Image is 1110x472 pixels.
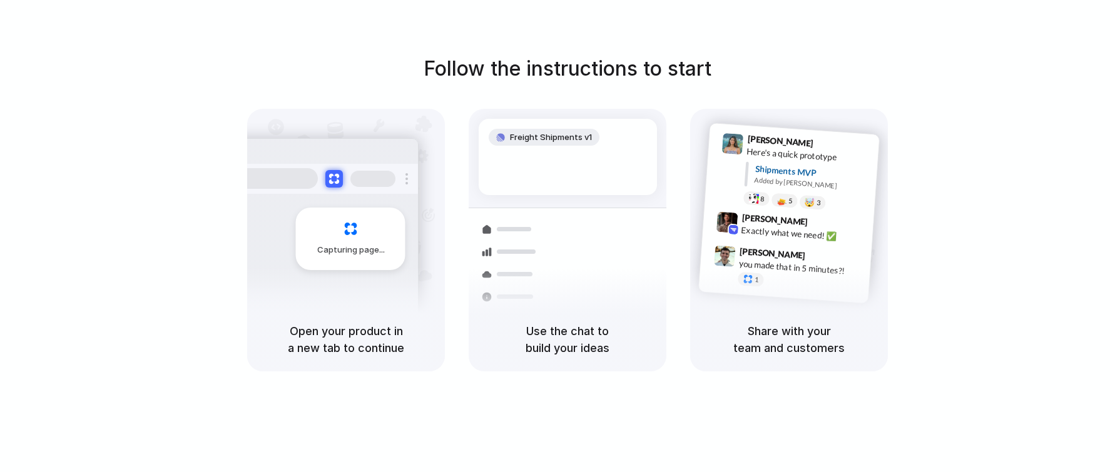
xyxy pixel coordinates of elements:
[812,216,837,231] span: 9:42 AM
[747,132,813,150] span: [PERSON_NAME]
[760,195,765,202] span: 8
[424,54,711,84] h1: Follow the instructions to start
[317,244,387,256] span: Capturing page
[755,162,870,183] div: Shipments MVP
[809,250,835,265] span: 9:47 AM
[805,198,815,207] div: 🤯
[738,257,863,278] div: you made that in 5 minutes?!
[755,276,759,283] span: 1
[740,244,806,262] span: [PERSON_NAME]
[741,210,808,228] span: [PERSON_NAME]
[510,131,592,144] span: Freight Shipments v1
[262,323,430,356] h5: Open your product in a new tab to continue
[484,323,651,356] h5: Use the chat to build your ideas
[817,199,821,206] span: 3
[788,197,793,204] span: 5
[817,138,843,153] span: 9:41 AM
[746,144,872,166] div: Here's a quick prototype
[705,323,873,356] h5: Share with your team and customers
[741,223,866,244] div: Exactly what we need! ✅
[754,175,869,193] div: Added by [PERSON_NAME]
